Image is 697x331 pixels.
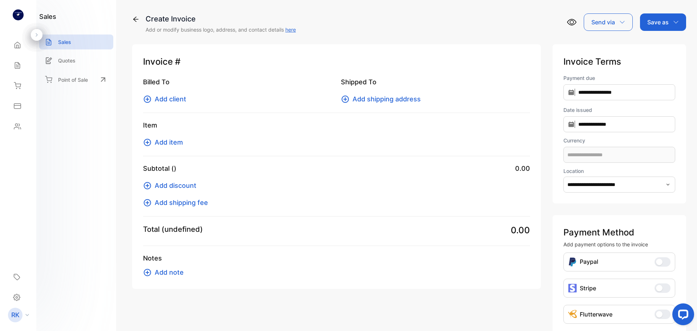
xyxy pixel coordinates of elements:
p: Payment Method [563,226,675,239]
span: Add item [155,137,183,147]
button: Add note [143,267,188,277]
p: Invoice [143,55,530,68]
img: icon [568,284,577,292]
iframe: LiveChat chat widget [667,300,697,331]
button: Add shipping fee [143,198,212,207]
button: Send via [584,13,633,31]
span: # [175,55,180,68]
span: 0.00 [515,164,530,173]
span: Add client [155,94,186,104]
p: Paypal [580,257,598,267]
div: Create Invoice [146,13,296,24]
button: Add client [143,94,191,104]
p: Billed To [143,77,332,87]
p: Add payment options to the invoice [563,241,675,248]
button: Add item [143,137,187,147]
button: Add discount [143,181,201,190]
h1: sales [39,12,56,21]
p: Sales [58,38,71,46]
p: Send via [591,18,615,27]
img: Icon [568,310,577,319]
label: Payment due [563,74,675,82]
p: Invoice Terms [563,55,675,68]
a: Point of Sale [39,72,113,88]
p: Notes [143,253,530,263]
button: Add shipping address [341,94,425,104]
p: Item [143,120,530,130]
p: RK [11,310,20,320]
p: Stripe [580,284,596,292]
span: Add shipping address [352,94,421,104]
label: Location [563,168,584,174]
p: Add or modify business logo, address, and contact details [146,26,296,33]
span: Add note [155,267,184,277]
a: here [285,27,296,33]
p: Point of Sale [58,76,88,84]
span: Add shipping fee [155,198,208,207]
p: Shipped To [341,77,530,87]
label: Currency [563,137,675,144]
img: logo [13,9,24,20]
p: Quotes [58,57,76,64]
label: Date issued [563,106,675,114]
span: 0.00 [511,224,530,237]
span: Add discount [155,181,196,190]
p: Total (undefined) [143,224,203,235]
a: Sales [39,35,113,49]
p: Save as [647,18,669,27]
a: Quotes [39,53,113,68]
button: Save as [640,13,686,31]
p: Flutterwave [580,310,612,319]
p: Subtotal () [143,164,176,173]
img: Icon [568,257,577,267]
